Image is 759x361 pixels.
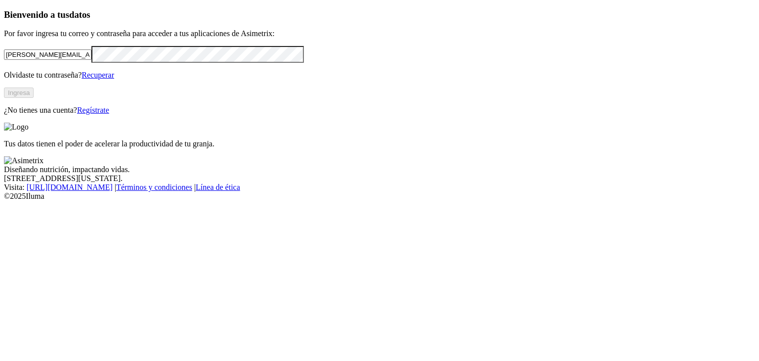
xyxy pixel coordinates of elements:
[4,71,755,80] p: Olvidaste tu contraseña?
[4,174,755,183] div: [STREET_ADDRESS][US_STATE].
[27,183,113,191] a: [URL][DOMAIN_NAME]
[77,106,109,114] a: Regístrate
[69,9,90,20] span: datos
[4,29,755,38] p: Por favor ingresa tu correo y contraseña para acceder a tus aplicaciones de Asimetrix:
[4,183,755,192] div: Visita : | |
[4,139,755,148] p: Tus datos tienen el poder de acelerar la productividad de tu granja.
[4,165,755,174] div: Diseñando nutrición, impactando vidas.
[4,106,755,115] p: ¿No tienes una cuenta?
[4,192,755,201] div: © 2025 Iluma
[82,71,114,79] a: Recuperar
[196,183,240,191] a: Línea de ética
[4,156,43,165] img: Asimetrix
[4,49,91,60] input: Tu correo
[4,88,34,98] button: Ingresa
[116,183,192,191] a: Términos y condiciones
[4,123,29,132] img: Logo
[4,9,755,20] h3: Bienvenido a tus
